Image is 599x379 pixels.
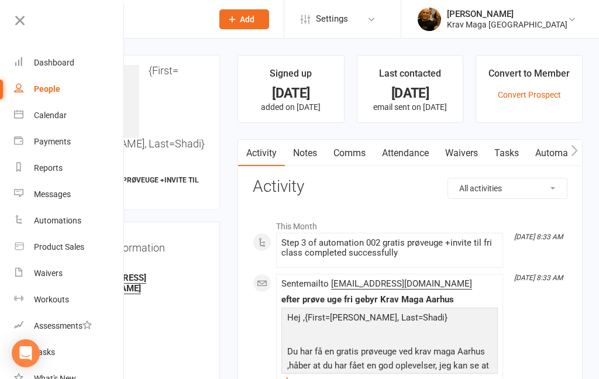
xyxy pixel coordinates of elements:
span: Sent email to [281,278,472,290]
img: thumb_image1537003722.png [418,8,441,31]
div: Mobile Number [74,297,204,308]
div: Reports [34,163,63,173]
a: Comms [325,140,374,167]
p: email sent on [DATE] [368,102,453,112]
a: Payments [14,129,125,155]
div: Last contacted [379,66,441,87]
a: People [14,76,125,102]
a: Activity [238,140,285,167]
a: Calendar [14,102,125,129]
div: Tasks [34,347,55,357]
i: [DATE] 8:33 AM [514,233,563,241]
div: Product Sales [34,242,84,251]
div: Assessments [34,321,92,330]
div: Automations [34,216,81,225]
div: Workouts [34,295,69,304]
a: Convert Prospect [498,90,561,99]
div: Messages [34,189,71,199]
a: Tasks [14,339,125,366]
a: Notes [285,140,325,167]
button: Add [219,9,269,29]
div: Address [74,320,204,331]
a: Reports [14,155,125,181]
span: 002 gratis prøveuge +invite til fri class [66,176,199,198]
a: Workouts [14,287,125,313]
span: Settings [316,6,348,32]
div: Date of Birth [74,344,204,355]
div: Waivers [34,268,63,278]
a: Assessments [14,313,125,339]
a: Attendance [374,140,437,167]
div: Payments [34,137,71,146]
div: Open Intercom Messenger [12,339,40,367]
div: Email [74,263,204,274]
a: Tasks [486,140,527,167]
div: Krav Maga [GEOGRAPHIC_DATA] [447,19,567,30]
div: Location [74,367,204,378]
input: Search... [69,11,204,27]
div: Dashboard [34,58,74,67]
a: Messages [14,181,125,208]
div: [DATE] [249,87,333,99]
a: Product Sales [14,234,125,260]
div: efter prøve uge fri gebyr Krav Maga Aarhus [281,295,498,305]
h3: Activity [253,178,567,196]
a: Waivers [437,140,486,167]
i: [DATE] 8:33 AM [514,274,563,282]
div: Signed up [270,66,312,87]
div: Calendar [34,111,67,120]
li: This Month [253,214,567,233]
a: Automations [14,208,125,234]
p: Hej ,{First=[PERSON_NAME], Last=Shadi} [284,311,495,328]
div: Convert to Member [488,66,570,87]
div: [DATE] [368,87,453,99]
strong: - [74,354,204,364]
a: Automations [527,140,597,167]
div: People [34,84,60,94]
p: added on [DATE] [249,102,333,112]
span: Add [240,15,254,24]
h3: Contact information [72,237,204,254]
a: Dashboard [14,50,125,76]
div: Step 3 of automation 002 gratis prøveuge +invite til fri class completed successfully [281,238,498,258]
strong: - [74,330,204,341]
a: Waivers [14,260,125,287]
div: [PERSON_NAME] [447,9,567,19]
